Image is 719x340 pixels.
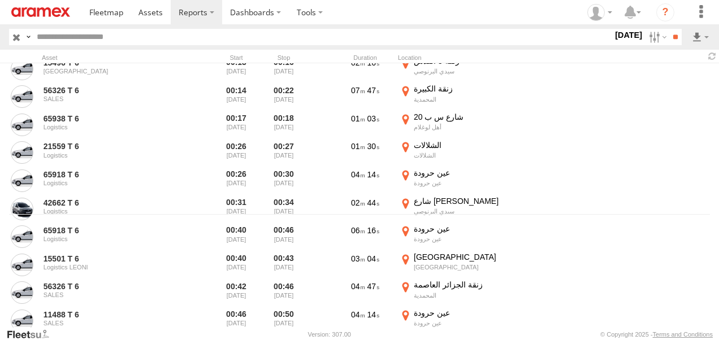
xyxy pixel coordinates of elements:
[414,280,526,290] div: زنقة الجزائر العاصمة
[414,67,526,75] div: سيدي البرنوصي
[308,331,351,338] div: Version: 307.00
[367,282,379,291] span: 47
[414,291,526,299] div: المحمدية
[351,254,365,263] span: 03
[11,7,70,17] img: aramex-logo.svg
[351,170,365,179] span: 04
[414,252,526,262] div: [GEOGRAPHIC_DATA]
[44,225,181,236] a: 65918 T 6
[44,85,181,95] a: 56326 T 6
[613,29,644,41] label: [DATE]
[398,280,528,306] label: Click to View Event Location
[367,58,379,67] span: 16
[44,281,181,291] a: 56326 T 6
[600,331,713,338] div: © Copyright 2025 -
[398,112,528,138] label: Click to View Event Location
[414,168,526,178] div: عين حرودة
[44,68,181,75] div: [GEOGRAPHIC_DATA]
[398,252,528,278] label: Click to View Event Location
[398,140,528,166] label: Click to View Event Location
[44,320,181,326] div: SALES
[367,114,379,123] span: 03
[262,308,305,334] div: 00:50 [DATE]
[215,56,258,82] div: Entered prior to selected date range
[414,319,526,327] div: عين حرودة
[414,196,526,206] div: شارع [PERSON_NAME]
[44,114,181,124] a: 65938 T 6
[414,123,526,131] div: أهل لوغلام
[44,124,181,130] div: Logistics
[414,224,526,234] div: عين حرودة
[367,226,379,235] span: 16
[414,235,526,243] div: عين حرودة
[262,112,305,138] div: 00:18 [DATE]
[44,236,181,242] div: Logistics
[398,308,528,334] label: Click to View Event Location
[367,310,379,319] span: 14
[351,86,365,95] span: 07
[24,29,33,45] label: Search Query
[367,170,379,179] span: 14
[351,310,365,319] span: 04
[44,180,181,186] div: Logistics
[215,140,258,166] div: Entered prior to selected date range
[215,280,258,306] div: Entered prior to selected date range
[262,224,305,250] div: 00:46 [DATE]
[367,254,379,263] span: 04
[215,224,258,250] div: Entered prior to selected date range
[262,252,305,278] div: 00:43 [DATE]
[414,151,526,159] div: الشلالات
[398,56,528,82] label: Click to View Event Location
[414,112,526,122] div: شارع س ب 20
[351,114,365,123] span: 01
[44,208,181,215] div: Logistics
[414,207,526,215] div: سيدي البرنوصي
[44,264,181,271] div: Logistics LEONI
[262,280,305,306] div: 00:46 [DATE]
[44,254,181,264] a: 15501 T 6
[414,140,526,150] div: الشلالات
[215,84,258,110] div: Entered prior to selected date range
[351,142,365,151] span: 01
[215,112,258,138] div: Entered prior to selected date range
[414,95,526,103] div: المحمدية
[398,224,528,250] label: Click to View Event Location
[215,196,258,222] div: Entered prior to selected date range
[398,168,528,194] label: Click to View Event Location
[215,168,258,194] div: Entered prior to selected date range
[44,141,181,151] a: 21559 T 6
[262,196,305,222] div: 00:34 [DATE]
[262,84,305,110] div: 00:22 [DATE]
[367,86,379,95] span: 47
[653,331,713,338] a: Terms and Conditions
[414,308,526,318] div: عين حرودة
[583,4,616,21] div: Hicham Abourifa
[351,226,365,235] span: 06
[215,252,258,278] div: Entered prior to selected date range
[691,29,710,45] label: Export results as...
[414,179,526,187] div: عين حرودة
[644,29,669,45] label: Search Filter Options
[414,84,526,94] div: زنقة الكبيرة
[44,291,181,298] div: SALES
[351,58,365,67] span: 02
[262,168,305,194] div: 00:30 [DATE]
[44,310,181,320] a: 11488 T 6
[44,95,181,102] div: SALES
[398,196,528,222] label: Click to View Event Location
[6,329,58,340] a: Visit our Website
[262,56,305,82] div: 00:16 [DATE]
[351,198,365,207] span: 02
[367,198,379,207] span: 44
[351,282,365,291] span: 04
[44,198,181,208] a: 42662 T 6
[656,3,674,21] i: ?
[44,152,181,159] div: Logistics
[398,84,528,110] label: Click to View Event Location
[414,263,526,271] div: [GEOGRAPHIC_DATA]
[215,308,258,334] div: Entered prior to selected date range
[367,142,379,151] span: 30
[262,140,305,166] div: 00:27 [DATE]
[44,169,181,180] a: 65918 T 6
